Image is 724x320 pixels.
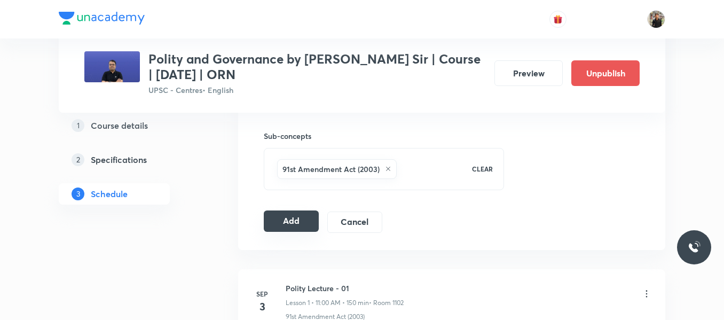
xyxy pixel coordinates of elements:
[286,298,369,308] p: Lesson 1 • 11:00 AM • 150 min
[72,153,84,166] p: 2
[59,12,145,25] img: Company Logo
[494,60,563,86] button: Preview
[549,11,566,28] button: avatar
[286,283,404,294] h6: Polity Lecture - 01
[72,119,84,132] p: 1
[472,164,493,174] p: CLEAR
[84,51,140,82] img: 73c55f4b68114566b3dd4045fd682207.jpg
[59,149,204,170] a: 2Specifications
[369,298,404,308] p: • Room 1102
[688,241,701,254] img: ttu
[59,115,204,136] a: 1Course details
[72,188,84,200] p: 3
[148,51,486,82] h3: Polity and Governance by [PERSON_NAME] Sir | Course | [DATE] | ORN
[59,12,145,27] a: Company Logo
[571,60,640,86] button: Unpublish
[251,289,273,299] h6: Sep
[282,163,380,175] h6: 91st Amendment Act (2003)
[148,84,486,96] p: UPSC - Centres • English
[91,153,147,166] h5: Specifications
[251,299,273,315] h4: 3
[553,14,563,24] img: avatar
[91,188,128,200] h5: Schedule
[91,119,148,132] h5: Course details
[264,210,319,232] button: Add
[327,212,382,233] button: Cancel
[264,130,504,142] h6: Sub-concepts
[647,10,665,28] img: Yudhishthir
